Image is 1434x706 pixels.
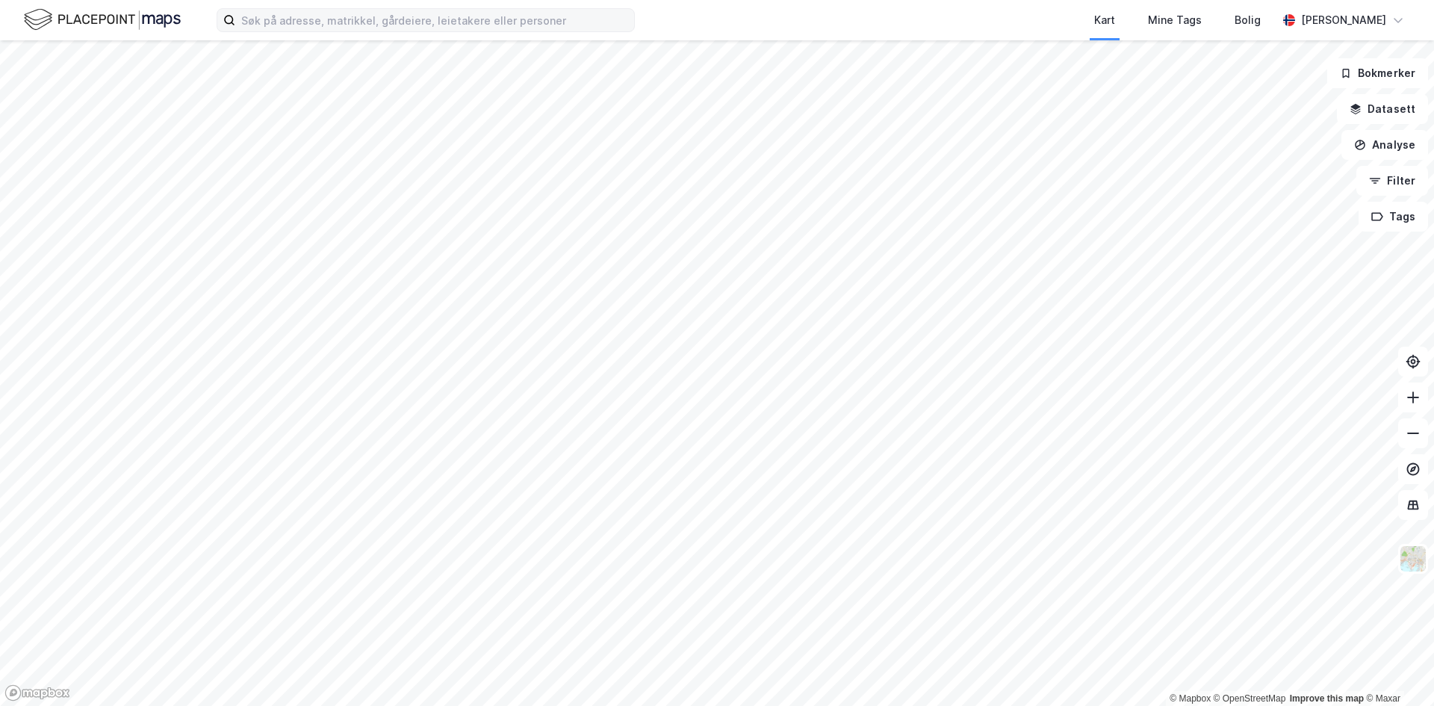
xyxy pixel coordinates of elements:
img: Z [1399,545,1427,573]
a: OpenStreetMap [1214,693,1286,704]
button: Datasett [1337,94,1428,124]
a: Mapbox homepage [4,684,70,702]
div: [PERSON_NAME] [1301,11,1386,29]
iframe: Chat Widget [1359,634,1434,706]
div: Kontrollprogram for chat [1359,634,1434,706]
button: Tags [1359,202,1428,232]
div: Kart [1094,11,1115,29]
div: Bolig [1235,11,1261,29]
button: Filter [1356,166,1428,196]
button: Analyse [1341,130,1428,160]
input: Søk på adresse, matrikkel, gårdeiere, leietakere eller personer [235,9,634,31]
a: Mapbox [1170,693,1211,704]
a: Improve this map [1290,693,1364,704]
img: logo.f888ab2527a4732fd821a326f86c7f29.svg [24,7,181,33]
div: Mine Tags [1148,11,1202,29]
button: Bokmerker [1327,58,1428,88]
